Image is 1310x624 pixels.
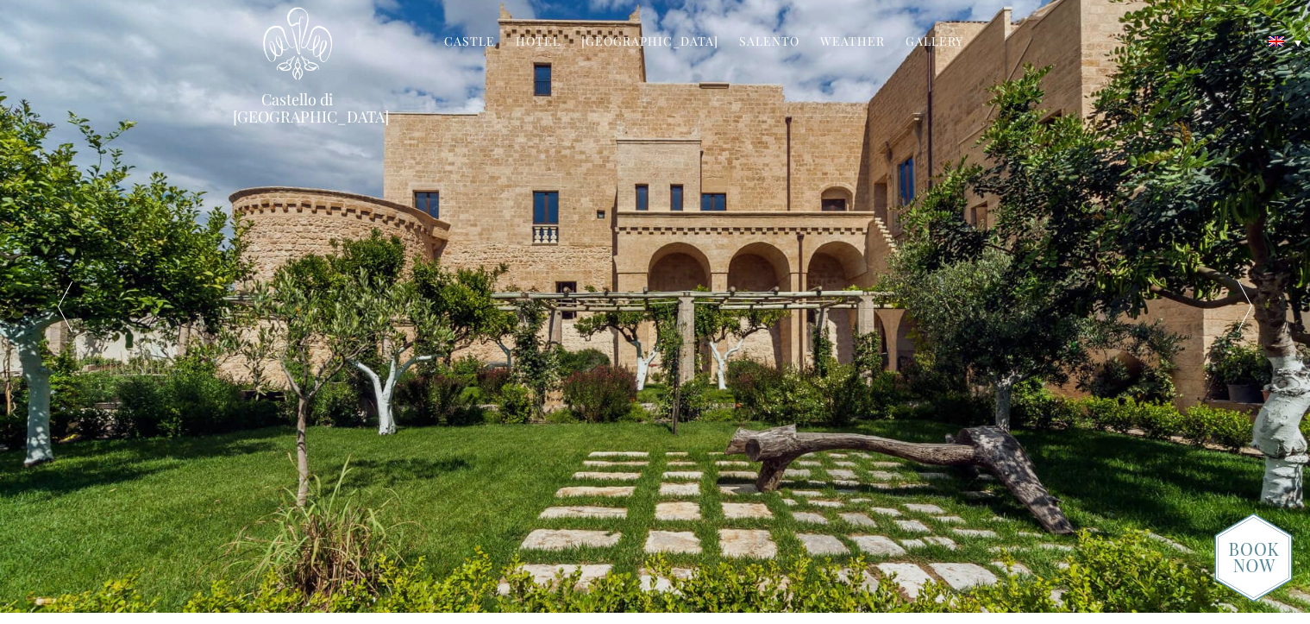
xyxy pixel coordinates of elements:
a: Gallery [906,33,963,53]
a: Castello di [GEOGRAPHIC_DATA] [233,91,362,125]
img: English [1269,36,1284,47]
img: Castello di Ugento [263,7,332,80]
a: [GEOGRAPHIC_DATA] [581,33,718,53]
img: new-booknow.png [1214,513,1293,602]
a: Weather [820,33,885,53]
a: Hotel [516,33,561,53]
a: Castle [444,33,495,53]
a: Salento [739,33,799,53]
